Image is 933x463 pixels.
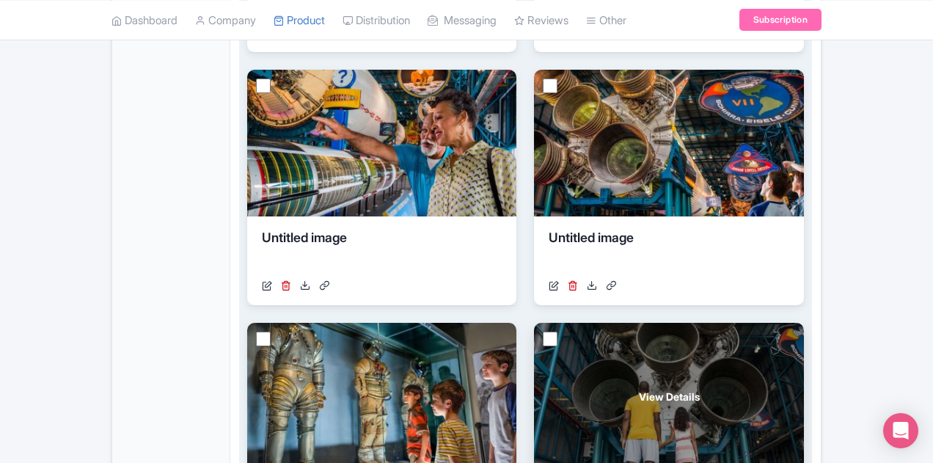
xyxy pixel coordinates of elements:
[639,389,700,404] span: View Details
[883,413,918,448] div: Open Intercom Messenger
[739,9,822,31] a: Subscription
[262,228,502,272] div: Untitled image
[549,228,789,272] div: Untitled image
